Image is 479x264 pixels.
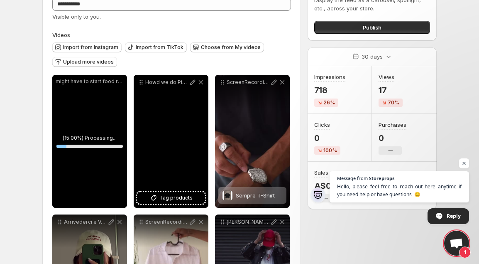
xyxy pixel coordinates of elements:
p: 718 [314,85,345,95]
p: Howd we do Pieces from corso98055 [145,79,188,86]
span: Choose from My videos [201,44,261,51]
p: 30 days [362,52,383,61]
span: 100% [323,147,337,154]
span: Sempre T-Shirt [236,192,275,199]
span: Publish [363,23,381,32]
p: [PERSON_NAME] [PERSON_NAME] Tee [227,219,270,225]
span: Tag products [159,194,193,202]
p: 0 [379,133,406,143]
h3: Sales [314,168,328,177]
span: Videos [52,32,70,38]
span: 26% [323,99,335,106]
button: Choose from My videos [190,42,264,52]
span: Reply [447,209,461,223]
span: Hello, please feel free to reach out here anytime if you need help or have questions. 😊 [337,183,462,198]
span: Upload more videos [63,59,114,65]
p: ScreenRecording_[DATE] 15-09-02_1 [145,219,188,225]
p: 17 [379,85,403,95]
div: Howd we do Pieces from corso98055Tag products [134,75,208,208]
span: Storeprops [369,176,394,180]
span: Message from [337,176,368,180]
button: Upload more videos [52,57,117,67]
p: 0 [314,133,340,143]
button: Import from TikTok [125,42,187,52]
p: might have to start food reviews cl [56,78,124,85]
div: might have to start food reviews cl(15.00%) Processing...15% [52,75,127,208]
div: ScreenRecording_[DATE] 18Sempre T-ShirtSempre T-Shirt [215,75,290,208]
span: Import from TikTok [136,44,183,51]
h3: Views [379,73,394,81]
button: Tag products [137,192,205,204]
h3: Clicks [314,121,330,129]
h3: Purchases [379,121,406,129]
button: Publish [314,21,430,34]
h3: Impressions [314,73,345,81]
div: Open chat [444,231,469,256]
p: A$0.00 [314,181,344,191]
span: Visible only to you. [52,13,101,20]
span: 1 [459,247,471,258]
p: ScreenRecording_[DATE] 18 [227,79,270,86]
span: 70% [388,99,399,106]
button: Import from Instagram [52,42,122,52]
p: Arrivederci e Vaffanculo! [64,219,107,225]
span: Import from Instagram [63,44,118,51]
